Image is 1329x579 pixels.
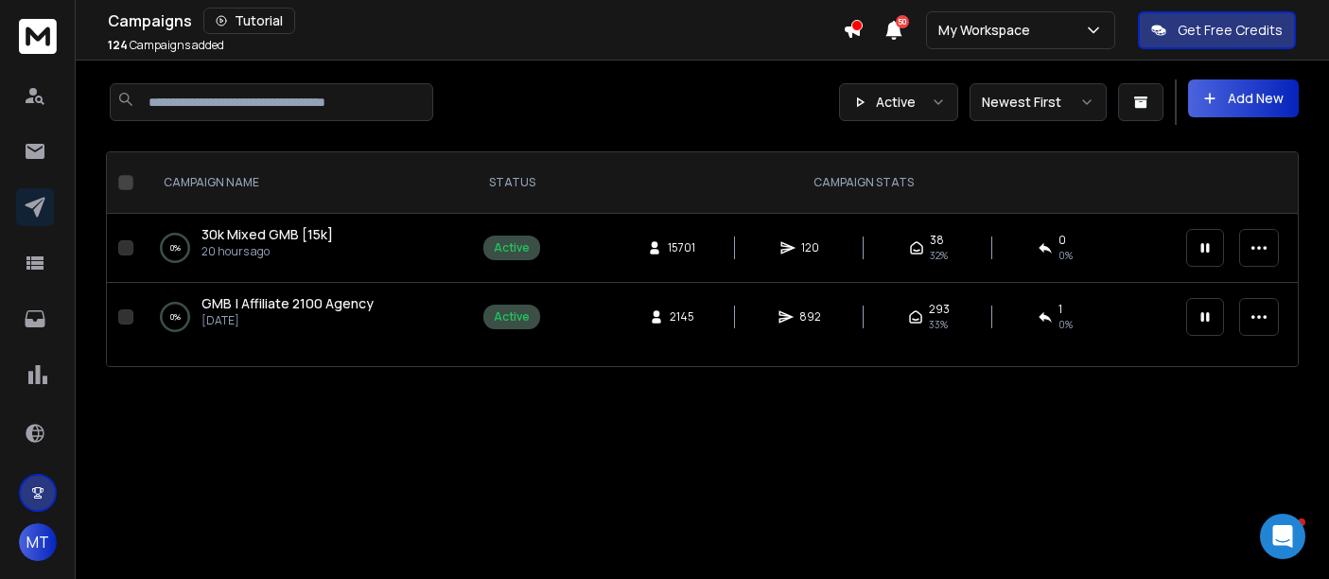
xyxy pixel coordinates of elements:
span: 15701 [668,240,695,255]
span: 38 [930,233,944,248]
p: 0 % [170,238,181,257]
a: 30k Mixed GMB [15k] [201,225,333,244]
button: MT [19,523,57,561]
button: Tutorial [203,8,295,34]
span: 892 [799,309,821,325]
p: 20 hours ago [201,244,333,259]
div: Active [494,240,530,255]
div: Active [494,309,530,325]
p: Active [876,93,916,112]
span: 50 [896,15,909,28]
td: 0%GMB | Affiliate 2100 Agency[DATE] [141,283,472,352]
p: 0 % [170,307,181,326]
p: Campaigns added [108,38,224,53]
button: Get Free Credits [1138,11,1296,49]
span: 293 [929,302,950,317]
button: Newest First [970,83,1107,121]
a: GMB | Affiliate 2100 Agency [201,294,374,313]
th: CAMPAIGN STATS [551,152,1175,214]
td: 0%30k Mixed GMB [15k]20 hours ago [141,214,472,283]
th: STATUS [472,152,551,214]
div: Campaigns [108,8,843,34]
span: 30k Mixed GMB [15k] [201,225,333,243]
span: 0 % [1058,248,1073,263]
p: Get Free Credits [1178,21,1283,40]
p: [DATE] [201,313,374,328]
span: 32 % [930,248,948,263]
span: 124 [108,37,128,53]
span: GMB | Affiliate 2100 Agency [201,294,374,312]
span: 0 % [1058,317,1073,332]
span: 120 [801,240,820,255]
span: 1 [1058,302,1062,317]
button: Add New [1188,79,1299,117]
span: 33 % [929,317,948,332]
span: 0 [1058,233,1066,248]
p: My Workspace [938,21,1038,40]
th: CAMPAIGN NAME [141,152,472,214]
div: Open Intercom Messenger [1260,514,1305,559]
span: 2145 [670,309,694,325]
